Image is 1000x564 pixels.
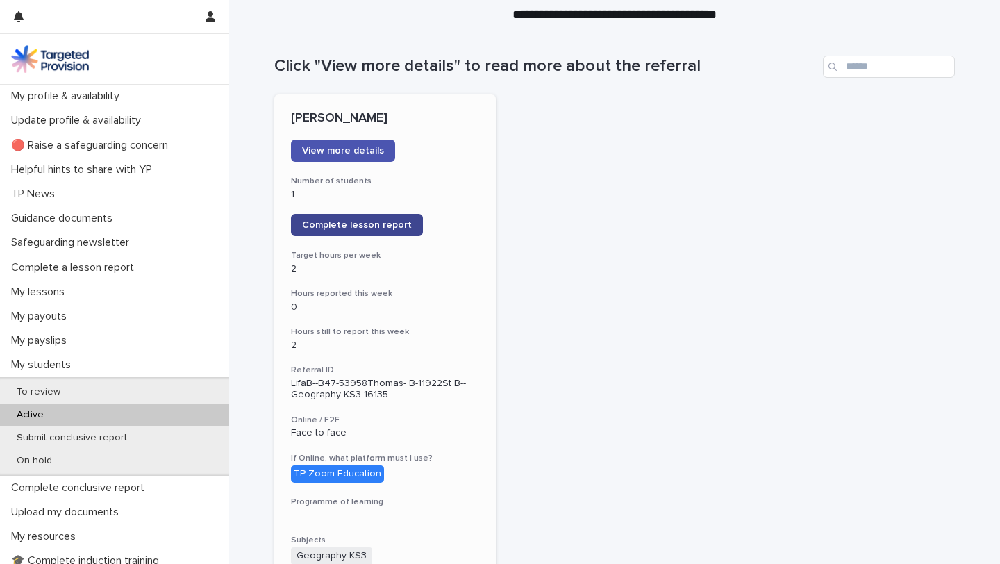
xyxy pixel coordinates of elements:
h1: Click "View more details" to read more about the referral [274,56,817,76]
h3: Programme of learning [291,497,479,508]
a: View more details [291,140,395,162]
h3: Hours reported this week [291,288,479,299]
p: My payslips [6,334,78,347]
p: Face to face [291,427,479,439]
p: My lessons [6,285,76,299]
p: Guidance documents [6,212,124,225]
p: My resources [6,530,87,543]
p: Update profile & availability [6,114,152,127]
h3: Number of students [291,176,479,187]
p: My profile & availability [6,90,131,103]
p: 0 [291,301,479,313]
a: Complete lesson report [291,214,423,236]
p: Complete conclusive report [6,481,156,495]
p: Safeguarding newsletter [6,236,140,249]
p: LifaB--B47-53958Thomas- B-11922St B--Geography KS3-16135 [291,378,479,401]
h3: Subjects [291,535,479,546]
input: Search [823,56,955,78]
p: Active [6,409,55,421]
h3: Target hours per week [291,250,479,261]
p: TP News [6,188,66,201]
p: Upload my documents [6,506,130,519]
p: - [291,509,479,521]
p: Submit conclusive report [6,432,138,444]
img: M5nRWzHhSzIhMunXDL62 [11,45,89,73]
p: My payouts [6,310,78,323]
p: 🔴 Raise a safeguarding concern [6,139,179,152]
p: To review [6,386,72,398]
p: On hold [6,455,63,467]
p: 2 [291,263,479,275]
h3: Hours still to report this week [291,326,479,338]
p: [PERSON_NAME] [291,111,479,126]
p: Complete a lesson report [6,261,145,274]
p: 2 [291,340,479,351]
p: Helpful hints to share with YP [6,163,163,176]
p: 1 [291,189,479,201]
h3: Online / F2F [291,415,479,426]
span: Complete lesson report [302,220,412,230]
h3: If Online, what platform must I use? [291,453,479,464]
p: My students [6,358,82,372]
span: View more details [302,146,384,156]
h3: Referral ID [291,365,479,376]
div: TP Zoom Education [291,465,384,483]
